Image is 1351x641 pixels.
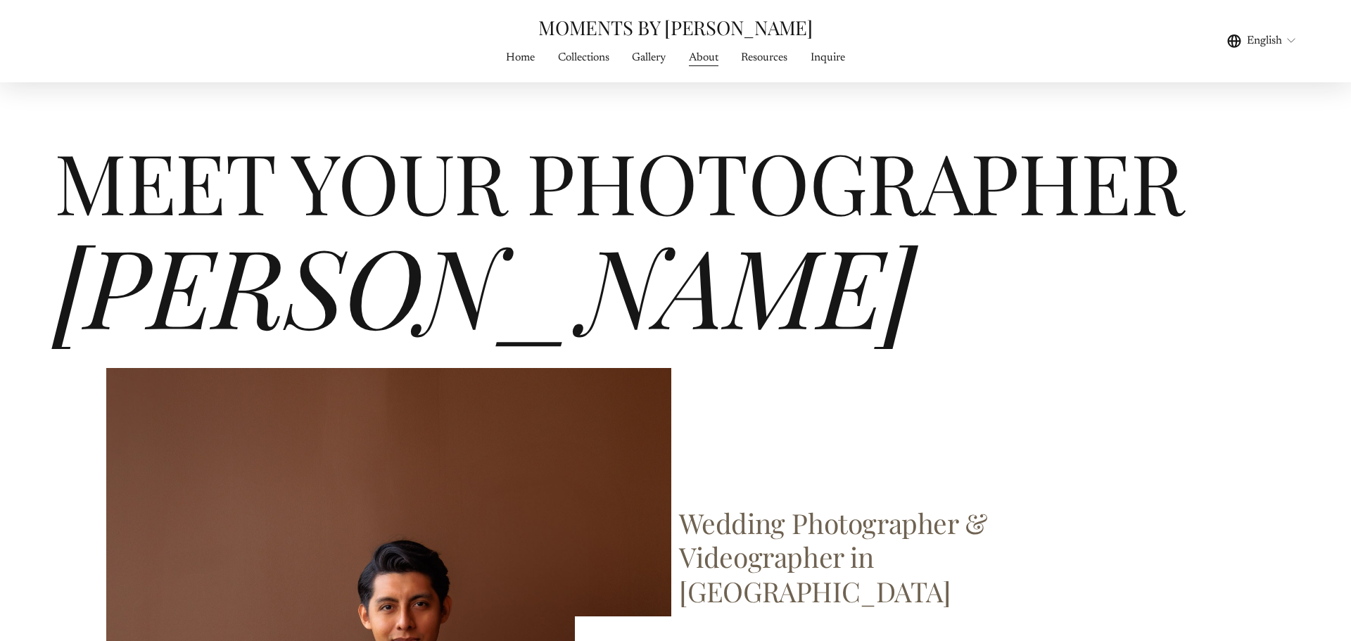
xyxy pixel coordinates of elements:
[811,48,845,67] a: Inquire
[632,49,666,66] span: Gallery
[632,48,666,67] a: folder dropdown
[54,212,915,357] em: [PERSON_NAME]
[1227,32,1298,51] div: language picker
[741,48,787,67] a: Resources
[689,48,718,67] a: About
[558,48,609,67] a: Collections
[679,504,994,609] span: Wedding Photographer & Videographer in [GEOGRAPHIC_DATA]
[538,14,812,40] a: MOMENTS BY [PERSON_NAME]
[54,125,1184,236] span: MEET YOUR PHOTOGRAPHER
[1247,32,1282,49] span: English
[506,48,535,67] a: Home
